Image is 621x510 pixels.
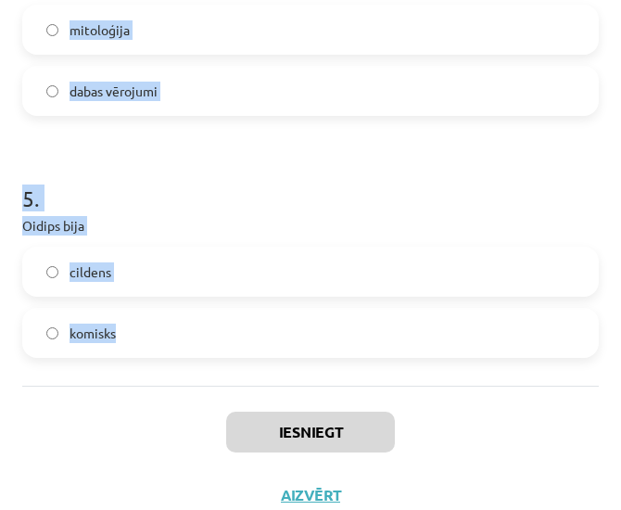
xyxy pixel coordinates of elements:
[70,20,130,40] span: mitoloģija
[22,216,599,236] p: Oidips bija
[275,486,346,504] button: Aizvērt
[46,24,58,36] input: mitoloģija
[22,153,599,210] h1: 5 .
[46,327,58,339] input: komisks
[70,82,158,101] span: dabas vērojumi
[46,85,58,97] input: dabas vērojumi
[226,412,395,453] button: Iesniegt
[46,266,58,278] input: cildens
[70,324,116,343] span: komisks
[70,262,111,282] span: cildens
